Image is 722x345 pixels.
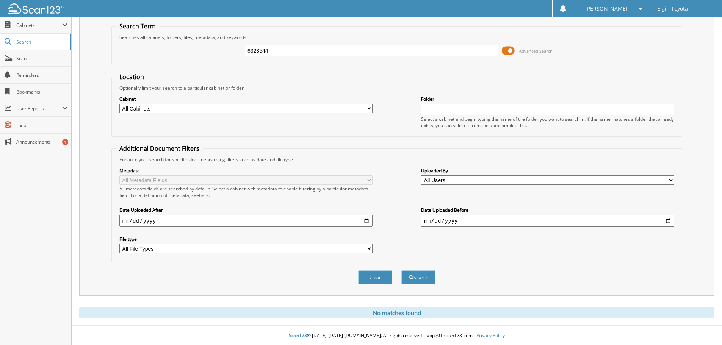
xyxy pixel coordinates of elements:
label: Folder [421,96,674,102]
span: [PERSON_NAME] [585,6,628,11]
legend: Location [116,73,148,81]
span: Bookmarks [16,89,67,95]
legend: Additional Document Filters [116,144,203,153]
div: © [DATE]-[DATE] [DOMAIN_NAME]. All rights reserved | appg01-scan123-com | [72,326,722,345]
span: Elgin Toyota [657,6,688,11]
a: Privacy Policy [476,332,505,339]
div: Enhance your search for specific documents using filters such as date and file type. [116,156,678,163]
span: Cabinets [16,22,62,28]
label: Metadata [119,167,373,174]
span: Scan [16,55,67,62]
button: Search [401,270,435,284]
iframe: Chat Widget [684,309,722,345]
div: All metadata fields are searched by default. Select a cabinet with metadata to enable filtering b... [119,186,373,198]
label: File type [119,236,373,242]
button: Clear [358,270,392,284]
label: Date Uploaded After [119,207,373,213]
input: end [421,215,674,227]
label: Cabinet [119,96,373,102]
span: Search [16,39,66,45]
legend: Search Term [116,22,160,30]
span: Advanced Search [519,48,553,54]
span: Announcements [16,139,67,145]
div: Select a cabinet and begin typing the name of the folder you want to search in. If the name match... [421,116,674,129]
span: Help [16,122,67,128]
input: start [119,215,373,227]
div: 1 [62,139,68,145]
div: Searches all cabinets, folders, files, metadata, and keywords [116,34,678,41]
label: Date Uploaded Before [421,207,674,213]
img: scan123-logo-white.svg [8,3,64,14]
span: User Reports [16,105,62,112]
label: Uploaded By [421,167,674,174]
a: here [199,192,209,198]
span: Scan123 [289,332,307,339]
span: Reminders [16,72,67,78]
div: No matches found [79,307,714,318]
div: Optionally limit your search to a particular cabinet or folder [116,85,678,91]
